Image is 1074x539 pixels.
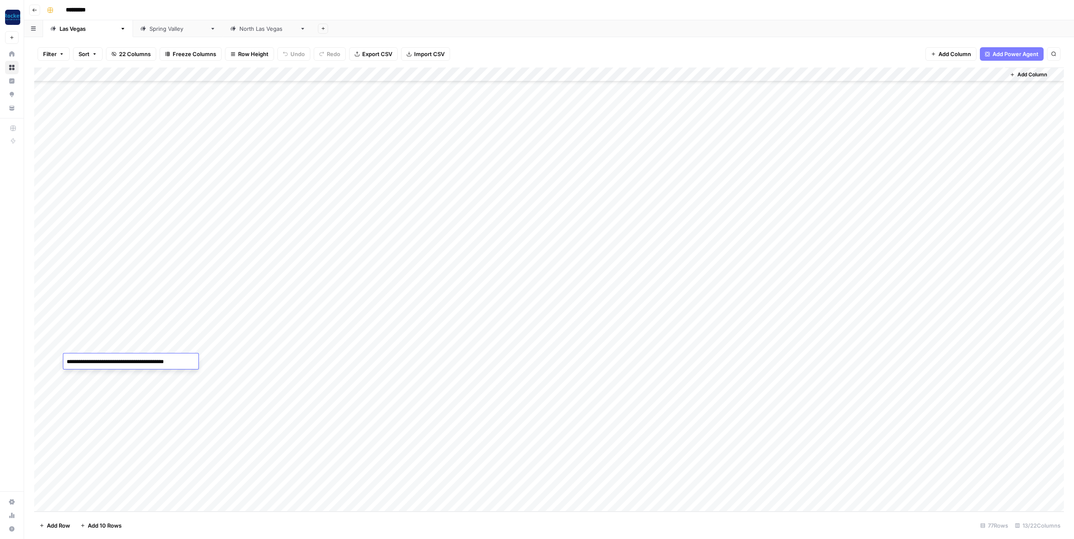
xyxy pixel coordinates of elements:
button: Undo [277,47,310,61]
button: Filter [38,47,70,61]
span: 22 Columns [119,50,151,58]
a: [GEOGRAPHIC_DATA] [43,20,133,37]
span: Add Column [1017,71,1047,78]
div: 77 Rows [977,519,1012,532]
span: Row Height [238,50,268,58]
a: [GEOGRAPHIC_DATA] [223,20,313,37]
a: Usage [5,509,19,522]
div: [GEOGRAPHIC_DATA] [149,24,206,33]
span: Redo [327,50,340,58]
span: Freeze Columns [173,50,216,58]
a: Settings [5,495,19,509]
span: Sort [79,50,89,58]
button: Add Power Agent [980,47,1044,61]
button: Add 10 Rows [75,519,127,532]
a: Insights [5,74,19,88]
a: Your Data [5,101,19,115]
span: Add Power Agent [993,50,1039,58]
button: Import CSV [401,47,450,61]
a: Browse [5,61,19,74]
span: Import CSV [414,50,445,58]
div: [GEOGRAPHIC_DATA] [239,24,296,33]
span: Undo [290,50,305,58]
button: Add Column [925,47,976,61]
a: Opportunities [5,88,19,101]
div: 13/22 Columns [1012,519,1064,532]
button: Redo [314,47,346,61]
button: Add Column [1006,69,1050,80]
button: Freeze Columns [160,47,222,61]
a: Home [5,47,19,61]
span: Filter [43,50,57,58]
img: Rocket Pilots Logo [5,10,20,25]
a: [GEOGRAPHIC_DATA] [133,20,223,37]
button: Export CSV [349,47,398,61]
button: Help + Support [5,522,19,536]
span: Add Column [938,50,971,58]
div: [GEOGRAPHIC_DATA] [60,24,117,33]
button: 22 Columns [106,47,156,61]
span: Export CSV [362,50,392,58]
button: Row Height [225,47,274,61]
button: Workspace: Rocket Pilots [5,7,19,28]
button: Add Row [34,519,75,532]
button: Sort [73,47,103,61]
span: Add 10 Rows [88,521,122,530]
span: Add Row [47,521,70,530]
